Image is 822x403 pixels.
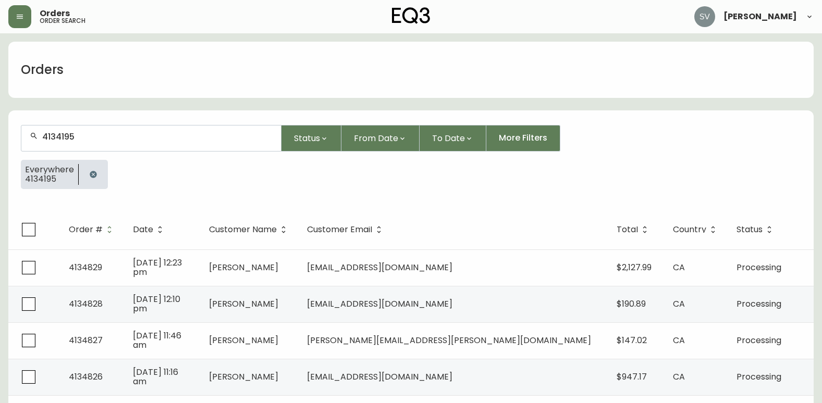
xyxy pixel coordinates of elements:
span: $190.89 [617,298,646,310]
span: Processing [737,261,781,273]
span: $947.17 [617,371,647,383]
span: Processing [737,298,781,310]
span: [PERSON_NAME][EMAIL_ADDRESS][PERSON_NAME][DOMAIN_NAME] [307,334,591,346]
span: Order # [69,225,116,234]
span: [DATE] 11:16 am [133,366,178,387]
span: 4134828 [69,298,103,310]
span: Country [673,226,706,233]
h5: order search [40,18,85,24]
span: CA [673,334,685,346]
span: [DATE] 11:46 am [133,330,181,351]
span: $2,127.99 [617,261,652,273]
button: From Date [341,125,420,152]
span: [EMAIL_ADDRESS][DOMAIN_NAME] [307,298,452,310]
span: Customer Email [307,225,386,234]
span: [EMAIL_ADDRESS][DOMAIN_NAME] [307,371,452,383]
span: Orders [40,9,70,18]
span: Customer Email [307,226,372,233]
span: From Date [354,132,398,145]
span: Order # [69,226,103,233]
span: [DATE] 12:23 pm [133,257,182,278]
button: More Filters [486,125,560,152]
span: Status [294,132,320,145]
span: Country [673,225,720,234]
span: CA [673,261,685,273]
span: [PERSON_NAME] [209,334,278,346]
span: 4134827 [69,334,103,346]
span: Status [737,225,776,234]
span: Total [617,226,638,233]
span: [DATE] 12:10 pm [133,293,180,314]
img: logo [392,7,431,24]
span: [PERSON_NAME] [723,12,797,21]
span: Date [133,225,167,234]
span: Date [133,226,153,233]
span: CA [673,371,685,383]
span: [PERSON_NAME] [209,261,278,273]
span: CA [673,298,685,310]
span: Everywhere [25,165,74,174]
span: More Filters [499,132,547,144]
span: 4134826 [69,371,103,383]
span: Status [737,226,763,233]
h1: Orders [21,61,64,79]
span: 4134829 [69,261,102,273]
button: To Date [420,125,486,152]
input: Search [42,132,273,142]
span: [PERSON_NAME] [209,371,278,383]
span: Customer Name [209,226,277,233]
button: Status [281,125,341,152]
span: Processing [737,371,781,383]
span: Total [617,225,652,234]
span: To Date [432,132,465,145]
span: Processing [737,334,781,346]
span: [EMAIL_ADDRESS][DOMAIN_NAME] [307,261,452,273]
span: Customer Name [209,225,290,234]
span: 4134195 [25,174,74,184]
span: [PERSON_NAME] [209,298,278,310]
span: $147.02 [617,334,647,346]
img: 0ef69294c49e88f033bcbeb13310b844 [694,6,715,27]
